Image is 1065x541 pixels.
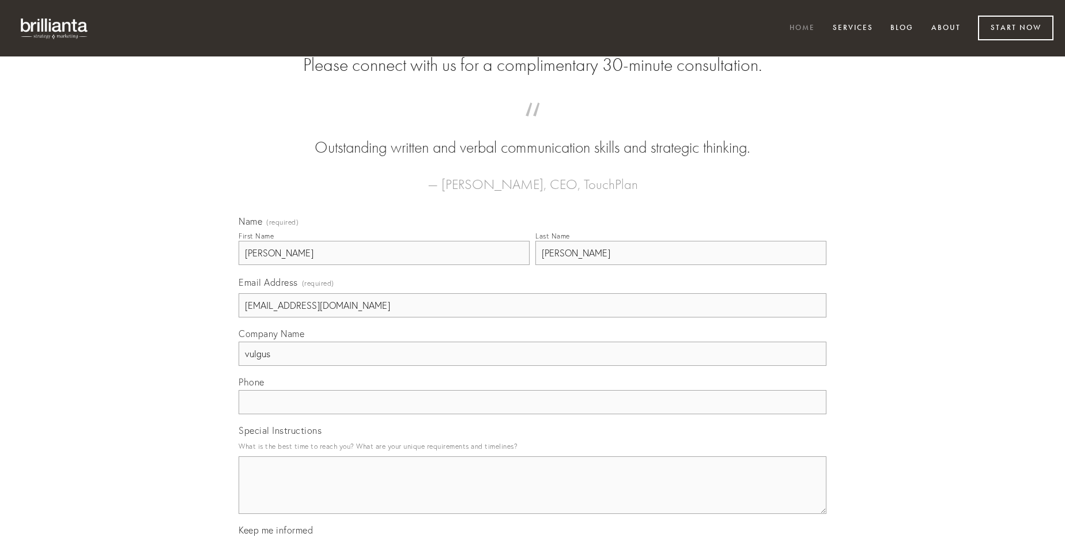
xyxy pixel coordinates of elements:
[257,114,808,159] blockquote: Outstanding written and verbal communication skills and strategic thinking.
[266,219,299,226] span: (required)
[239,376,265,388] span: Phone
[782,19,822,38] a: Home
[883,19,921,38] a: Blog
[239,277,298,288] span: Email Address
[239,328,304,339] span: Company Name
[535,232,570,240] div: Last Name
[239,524,313,536] span: Keep me informed
[257,159,808,196] figcaption: — [PERSON_NAME], CEO, TouchPlan
[302,275,334,291] span: (required)
[924,19,968,38] a: About
[257,114,808,137] span: “
[825,19,881,38] a: Services
[239,215,262,227] span: Name
[239,54,826,76] h2: Please connect with us for a complimentary 30-minute consultation.
[239,425,322,436] span: Special Instructions
[12,12,98,45] img: brillianta - research, strategy, marketing
[239,438,826,454] p: What is the best time to reach you? What are your unique requirements and timelines?
[239,232,274,240] div: First Name
[978,16,1053,40] a: Start Now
